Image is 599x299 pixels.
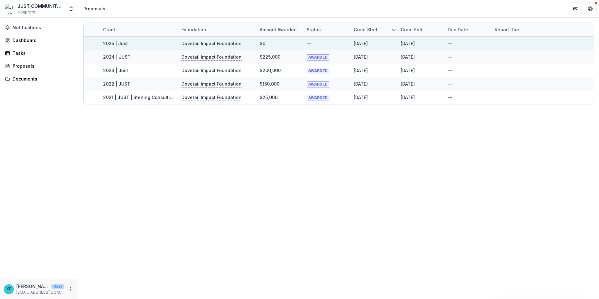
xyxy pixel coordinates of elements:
p: User [51,284,64,289]
a: Proposals [3,61,76,71]
a: Documents [3,74,76,84]
div: Status [303,26,325,33]
p: [PERSON_NAME] [16,283,49,290]
div: Amount awarded [256,26,300,33]
div: $200,000 [260,67,281,74]
div: -- [448,81,452,87]
div: [DATE] [401,40,415,47]
p: Dovetail Impact Foundation [181,81,242,87]
div: -- [307,40,311,47]
a: Tasks [3,48,76,58]
div: Grant end [397,23,444,36]
svg: sorted descending [391,27,396,32]
span: AWARDED [307,95,329,101]
div: -- [448,67,452,74]
a: 2025 | Just [103,41,128,46]
div: Status [303,23,350,36]
div: Report Due [491,23,538,36]
div: [DATE] [354,67,368,74]
p: Dovetail Impact Foundation [181,94,242,101]
div: JUST COMMUNITY INC [18,3,64,9]
a: 2023 | Just [103,68,128,73]
p: Dovetail Impact Foundation [181,54,242,60]
div: $25,000 [260,94,278,101]
div: Amount awarded [256,23,303,36]
p: [EMAIL_ADDRESS][DOMAIN_NAME] [16,290,64,295]
span: Notifications [13,25,73,30]
div: Documents [13,76,70,82]
button: Partners [569,3,581,15]
div: Proposals [83,5,105,12]
button: More [67,286,74,293]
div: Due Date [444,23,491,36]
p: Dovetail Impact Foundation [181,67,242,74]
a: 2024 | JUST [103,54,131,60]
div: Grant start [350,26,381,33]
div: Report Due [491,26,523,33]
span: Nonprofit [18,9,35,15]
div: Grant end [397,26,426,33]
div: [DATE] [354,54,368,60]
div: Foundation [178,26,210,33]
div: Foundation [178,23,256,36]
div: Grant [99,26,119,33]
div: Grant [99,23,178,36]
div: Grant start [350,23,397,36]
span: AWARDED [307,54,329,60]
div: -- [448,54,452,60]
div: Yani Pinto [6,287,12,291]
button: Open entity switcher [67,3,76,15]
div: Dashboard [13,37,70,44]
a: 2022 | JUST [103,81,130,87]
div: -- [448,40,452,47]
button: Notifications [3,23,76,33]
button: Get Help [584,3,596,15]
div: [DATE] [401,54,415,60]
img: JUST COMMUNITY INC [5,4,15,14]
div: Due Date [444,26,472,33]
div: $150,000 [260,81,279,87]
div: Tasks [13,50,70,56]
div: [DATE] [354,81,368,87]
div: [DATE] [401,81,415,87]
span: AWARDED [307,68,329,74]
a: 2021 | JUST | Sterling Consulting | $25K [103,95,190,100]
span: AWARDED [307,81,329,87]
div: -- [448,94,452,101]
div: [DATE] [401,67,415,74]
div: [DATE] [354,40,368,47]
div: $225,000 [260,54,280,60]
nav: breadcrumb [81,4,108,13]
div: $0 [260,40,265,47]
a: Dashboard [3,35,76,45]
p: Dovetail Impact Foundation [181,40,242,47]
div: [DATE] [354,94,368,101]
div: Proposals [13,63,70,69]
div: [DATE] [401,94,415,101]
